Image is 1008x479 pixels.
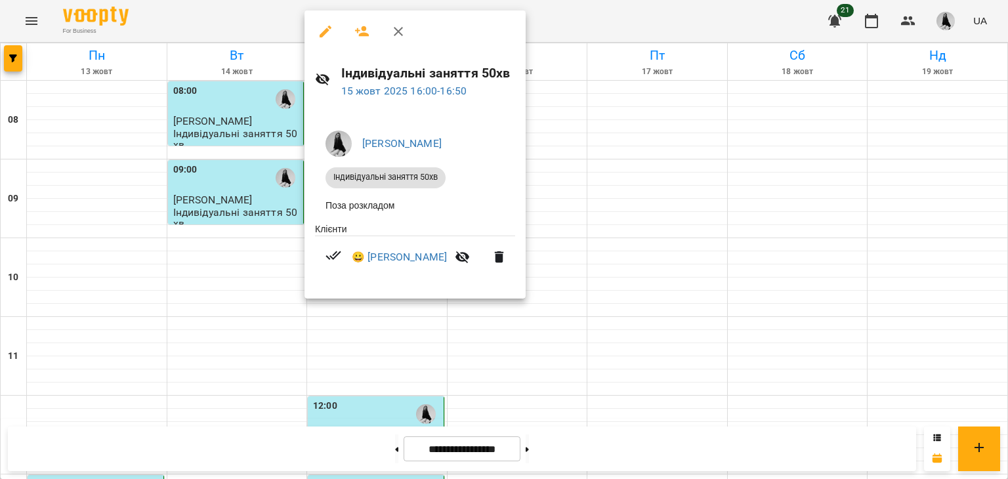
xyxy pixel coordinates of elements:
li: Поза розкладом [315,194,515,217]
span: Індивідуальні заняття 50хв [325,171,446,183]
img: 1ec0e5e8bbc75a790c7d9e3de18f101f.jpeg [325,131,352,157]
a: 15 жовт 2025 16:00-16:50 [341,85,467,97]
a: 😀 [PERSON_NAME] [352,249,447,265]
a: [PERSON_NAME] [362,137,442,150]
ul: Клієнти [315,222,515,283]
svg: Візит сплачено [325,247,341,263]
h6: Індивідуальні заняття 50хв [341,63,515,83]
